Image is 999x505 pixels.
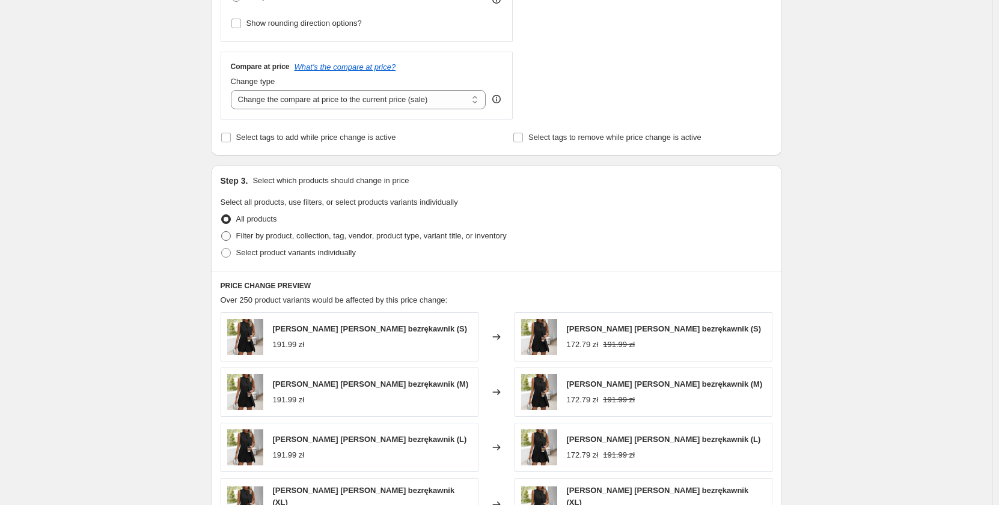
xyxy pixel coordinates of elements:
span: [PERSON_NAME] [PERSON_NAME] bezrękawnik (L) [567,435,761,444]
span: Show rounding direction options? [246,19,362,28]
span: All products [236,214,277,223]
div: 191.99 zł [273,339,305,351]
div: help [490,93,503,105]
img: 8_ab99a53b-a299-4bb9-b163-f9efd6161f22_80x.png [227,429,263,465]
span: [PERSON_NAME] [PERSON_NAME] bezrękawnik (M) [273,380,469,389]
strike: 191.99 zł [603,394,635,406]
span: [PERSON_NAME] [PERSON_NAME] bezrękawnik (M) [567,380,763,389]
h2: Step 3. [221,175,248,187]
button: What's the compare at price? [295,62,396,71]
img: 8_ab99a53b-a299-4bb9-b163-f9efd6161f22_80x.png [227,374,263,410]
span: [PERSON_NAME] [PERSON_NAME] bezrękawnik (S) [273,324,468,333]
span: Select product variants individually [236,248,356,257]
span: Select tags to remove while price change is active [528,133,701,142]
div: 172.79 zł [567,394,599,406]
span: Filter by product, collection, tag, vendor, product type, variant title, or inventory [236,231,507,240]
span: Over 250 product variants would be affected by this price change: [221,295,448,304]
img: 8_ab99a53b-a299-4bb9-b163-f9efd6161f22_80x.png [521,429,557,465]
img: 8_ab99a53b-a299-4bb9-b163-f9efd6161f22_80x.png [521,374,557,410]
p: Select which products should change in price [252,175,409,187]
div: 172.79 zł [567,339,599,351]
div: 191.99 zł [273,449,305,461]
div: 191.99 zł [273,394,305,406]
img: 8_ab99a53b-a299-4bb9-b163-f9efd6161f22_80x.png [521,319,557,355]
strike: 191.99 zł [603,449,635,461]
h6: PRICE CHANGE PREVIEW [221,281,772,291]
span: Select tags to add while price change is active [236,133,396,142]
span: Select all products, use filters, or select products variants individually [221,198,458,207]
span: Change type [231,77,275,86]
img: 8_ab99a53b-a299-4bb9-b163-f9efd6161f22_80x.png [227,319,263,355]
h3: Compare at price [231,62,290,71]
span: [PERSON_NAME] [PERSON_NAME] bezrękawnik (L) [273,435,467,444]
strike: 191.99 zł [603,339,635,351]
div: 172.79 zł [567,449,599,461]
span: [PERSON_NAME] [PERSON_NAME] bezrękawnik (S) [567,324,762,333]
